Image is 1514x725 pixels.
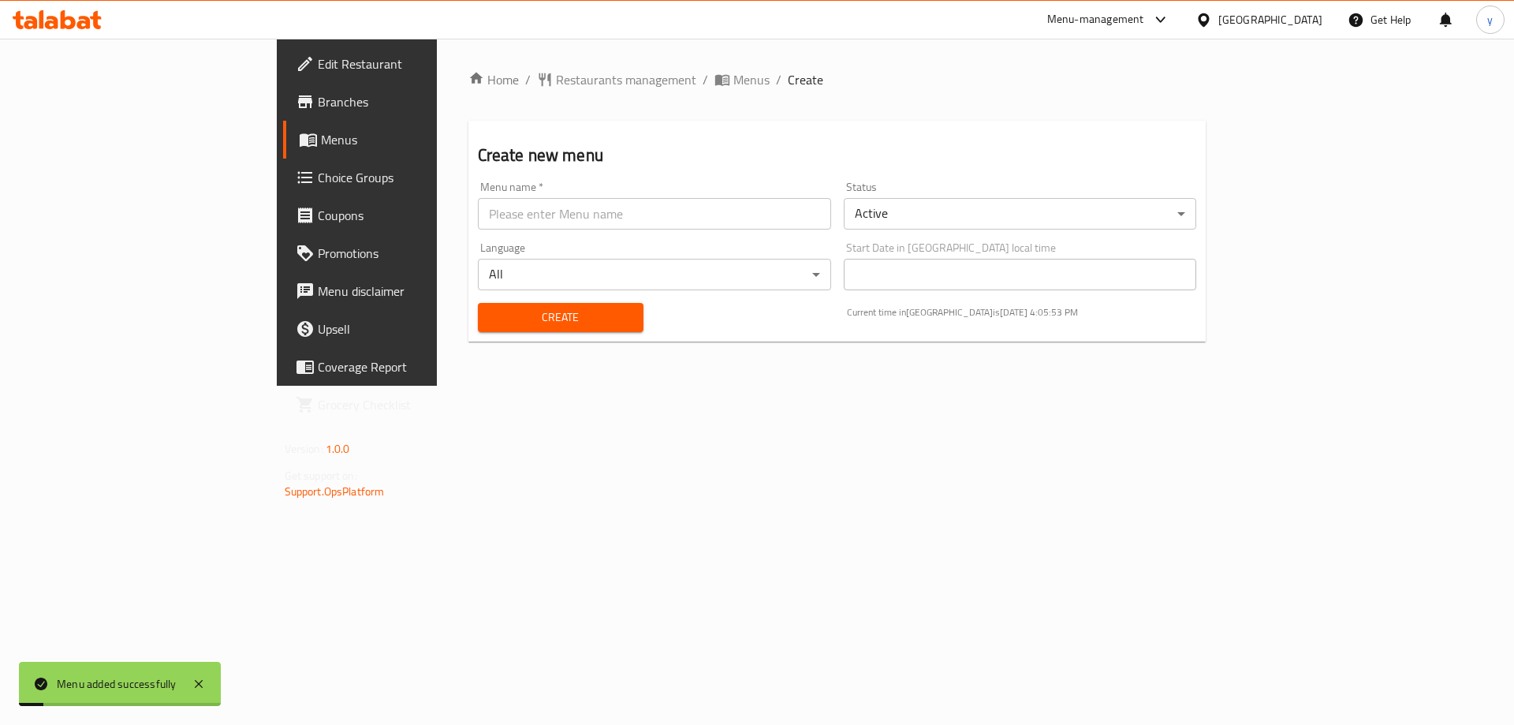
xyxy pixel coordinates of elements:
[283,348,530,386] a: Coverage Report
[283,45,530,83] a: Edit Restaurant
[285,439,323,459] span: Version:
[733,70,770,89] span: Menus
[283,196,530,234] a: Coupons
[283,234,530,272] a: Promotions
[326,439,350,459] span: 1.0.0
[318,395,517,414] span: Grocery Checklist
[318,54,517,73] span: Edit Restaurant
[283,83,530,121] a: Branches
[556,70,696,89] span: Restaurants management
[478,144,1197,167] h2: Create new menu
[318,206,517,225] span: Coupons
[283,272,530,310] a: Menu disclaimer
[844,198,1197,230] div: Active
[1047,10,1144,29] div: Menu-management
[321,130,517,149] span: Menus
[1487,11,1493,28] span: y
[283,121,530,159] a: Menus
[1218,11,1322,28] div: [GEOGRAPHIC_DATA]
[318,282,517,301] span: Menu disclaimer
[318,244,517,263] span: Promotions
[788,70,823,89] span: Create
[283,159,530,196] a: Choice Groups
[490,308,631,327] span: Create
[478,198,831,230] input: Please enter Menu name
[283,386,530,424] a: Grocery Checklist
[776,70,781,89] li: /
[318,320,517,338] span: Upsell
[714,70,770,89] a: Menus
[283,310,530,348] a: Upsell
[468,70,1206,89] nav: breadcrumb
[318,168,517,187] span: Choice Groups
[318,357,517,376] span: Coverage Report
[847,305,1197,320] p: Current time in [GEOGRAPHIC_DATA] is [DATE] 4:05:53 PM
[57,675,177,693] div: Menu added successfully
[285,465,357,486] span: Get support on:
[285,481,385,502] a: Support.OpsPlatform
[318,92,517,111] span: Branches
[537,70,696,89] a: Restaurants management
[478,303,643,332] button: Create
[703,70,708,89] li: /
[478,259,831,290] div: All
